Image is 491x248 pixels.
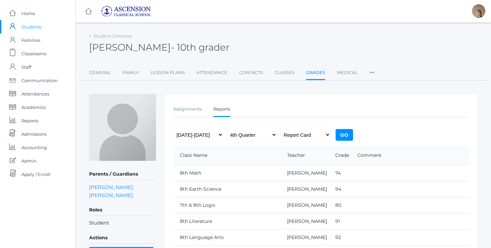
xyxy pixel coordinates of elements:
[275,66,294,79] a: Classes
[21,7,35,20] span: Home
[287,170,327,176] a: [PERSON_NAME]
[21,154,37,168] span: Admin
[89,204,156,216] h5: Roles
[21,168,51,181] span: Apply / Enroll
[21,114,38,127] span: Reports
[89,192,133,198] a: [PERSON_NAME]
[89,184,133,190] a: [PERSON_NAME]
[180,186,221,192] a: 8th Earth Science
[239,66,263,79] a: Contacts
[89,42,229,53] h2: [PERSON_NAME]
[329,146,351,165] th: Grade
[21,101,46,114] span: Academics
[89,94,156,161] img: Zy'Darrea Davis
[89,66,111,79] a: General
[287,186,327,192] a: [PERSON_NAME]
[150,66,185,79] a: Lesson Plans
[336,129,353,141] input: Go
[21,74,58,87] span: Communication
[173,103,202,116] a: Assignments
[171,42,229,53] span: - 10th grader
[21,127,47,141] span: Admissions
[180,202,216,208] a: 7th & 8th Logic
[123,66,139,79] a: Family
[287,234,327,240] a: [PERSON_NAME]
[21,60,31,74] span: Staff
[329,213,351,229] td: 91
[93,33,132,39] a: Student Directory
[472,4,485,18] div: Becky Logan
[280,146,329,165] th: Teacher
[329,229,351,245] td: 92
[351,146,469,165] th: Comment
[21,20,41,34] span: Students
[287,218,327,224] a: [PERSON_NAME]
[89,219,156,227] li: Student
[337,66,358,79] a: Medical
[21,47,46,60] span: Classrooms
[101,5,151,17] img: ascension-logo-blue-113fc29133de2fb5813e50b71547a291c5fdb7962bf76d49838a2a14a36269ea.jpg
[287,202,327,208] a: [PERSON_NAME]
[173,146,280,165] th: Class Name
[89,232,156,244] h5: Actions
[329,165,351,181] td: 74
[21,34,40,47] span: Families
[180,218,212,224] a: 8th Literature
[329,197,351,213] td: 80
[21,141,47,154] span: Accounting
[329,181,351,197] td: 94
[197,66,227,79] a: Attendance
[306,66,325,80] a: Grades
[21,87,49,101] span: Attendances
[89,169,156,180] h5: Parents / Guardians
[180,234,224,240] a: 8th Language Arts
[180,170,201,176] a: 8th Math
[213,103,230,117] a: Reports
